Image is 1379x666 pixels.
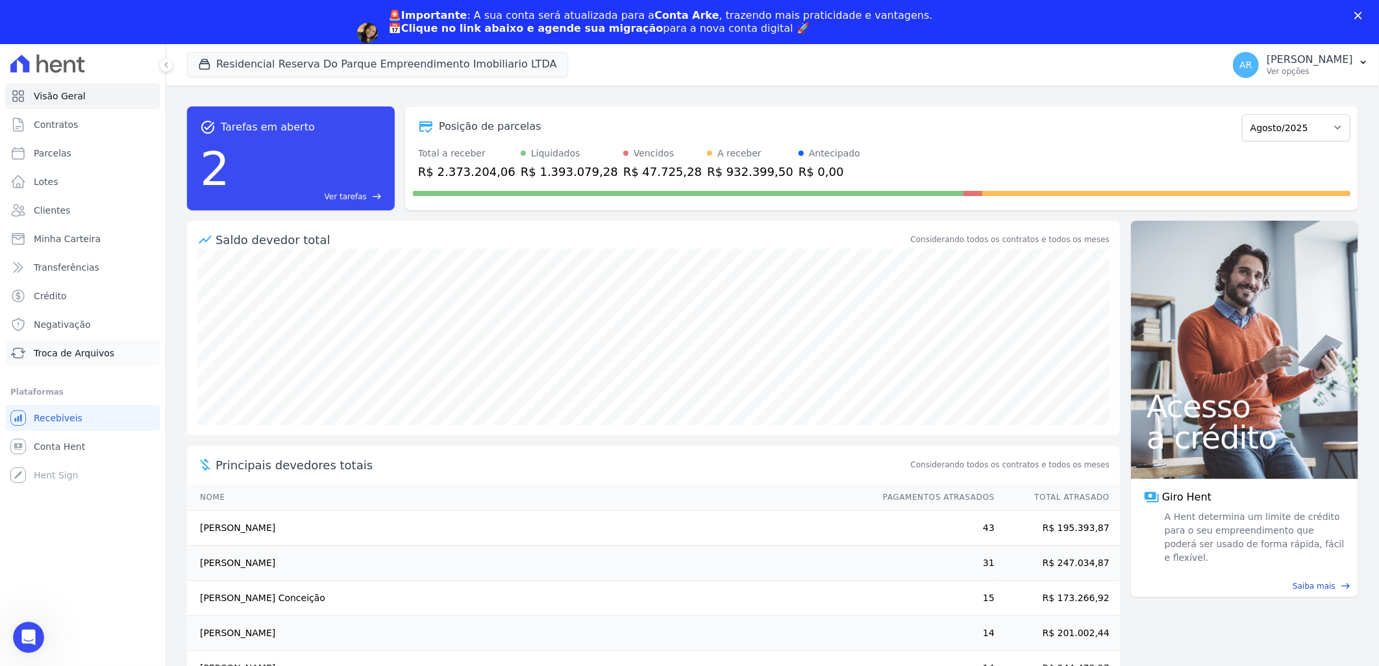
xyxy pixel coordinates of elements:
[388,9,933,35] div: : A sua conta será atualizada para a , trazendo mais praticidade e vantagens. 📅 para a nova conta...
[1162,510,1345,565] span: A Hent determina um limite de crédito para o seu empreendimento que poderá ser usado de forma ráp...
[34,147,71,160] span: Parcelas
[1341,581,1350,591] span: east
[401,22,664,34] b: Clique no link abaixo e agende sua migração
[5,283,160,309] a: Crédito
[871,545,995,580] td: 31
[799,163,860,180] div: R$ 0,00
[34,290,67,302] span: Crédito
[34,204,70,217] span: Clientes
[995,580,1120,615] td: R$ 173.266,92
[654,9,719,21] b: Conta Arke
[357,23,378,43] img: Profile image for Adriane
[418,147,516,160] div: Total a receber
[1354,12,1367,19] div: Fechar
[187,615,871,650] td: [PERSON_NAME]
[216,456,908,474] span: Principais devedores totais
[809,147,860,160] div: Antecipado
[1147,391,1343,422] span: Acesso
[388,43,495,57] a: Agendar migração
[1223,47,1379,83] button: AR [PERSON_NAME] Ver opções
[34,440,85,453] span: Conta Hent
[623,163,702,180] div: R$ 47.725,28
[34,261,99,274] span: Transferências
[187,510,871,545] td: [PERSON_NAME]
[5,434,160,460] a: Conta Hent
[5,405,160,431] a: Recebíveis
[5,254,160,280] a: Transferências
[995,615,1120,650] td: R$ 201.002,44
[871,484,995,511] th: Pagamentos Atrasados
[325,191,367,203] span: Ver tarefas
[995,484,1120,511] th: Total Atrasado
[200,119,216,135] span: task_alt
[34,90,86,103] span: Visão Geral
[5,197,160,223] a: Clientes
[34,118,78,131] span: Contratos
[34,175,58,188] span: Lotes
[388,9,467,21] b: 🚨Importante
[5,140,160,166] a: Parcelas
[418,163,516,180] div: R$ 2.373.204,06
[187,545,871,580] td: [PERSON_NAME]
[216,231,908,249] div: Saldo devedor total
[634,147,674,160] div: Vencidos
[221,119,315,135] span: Tarefas em aberto
[521,163,618,180] div: R$ 1.393.079,28
[5,226,160,252] a: Minha Carteira
[1162,489,1211,505] span: Giro Hent
[5,112,160,138] a: Contratos
[1147,422,1343,453] span: a crédito
[911,459,1110,471] span: Considerando todos os contratos e todos os meses
[5,312,160,338] a: Negativação
[372,191,382,201] span: east
[911,234,1110,245] div: Considerando todos os contratos e todos os meses
[10,384,155,400] div: Plataformas
[34,347,114,360] span: Troca de Arquivos
[531,147,580,160] div: Liquidados
[995,510,1120,545] td: R$ 195.393,87
[871,580,995,615] td: 15
[1267,66,1353,77] p: Ver opções
[13,622,44,653] iframe: Intercom live chat
[187,580,871,615] td: [PERSON_NAME] Conceição
[34,232,101,245] span: Minha Carteira
[200,135,230,203] div: 2
[871,510,995,545] td: 43
[1293,580,1336,592] span: Saiba mais
[995,545,1120,580] td: R$ 247.034,87
[1239,60,1252,69] span: AR
[34,412,82,425] span: Recebíveis
[1139,580,1350,592] a: Saiba mais east
[717,147,762,160] div: A receber
[34,318,91,331] span: Negativação
[187,52,568,77] button: Residencial Reserva Do Parque Empreendimento Imobiliario LTDA
[707,163,793,180] div: R$ 932.399,50
[439,119,541,134] div: Posição de parcelas
[5,169,160,195] a: Lotes
[5,83,160,109] a: Visão Geral
[187,484,871,511] th: Nome
[5,340,160,366] a: Troca de Arquivos
[235,191,382,203] a: Ver tarefas east
[1267,53,1353,66] p: [PERSON_NAME]
[871,615,995,650] td: 14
